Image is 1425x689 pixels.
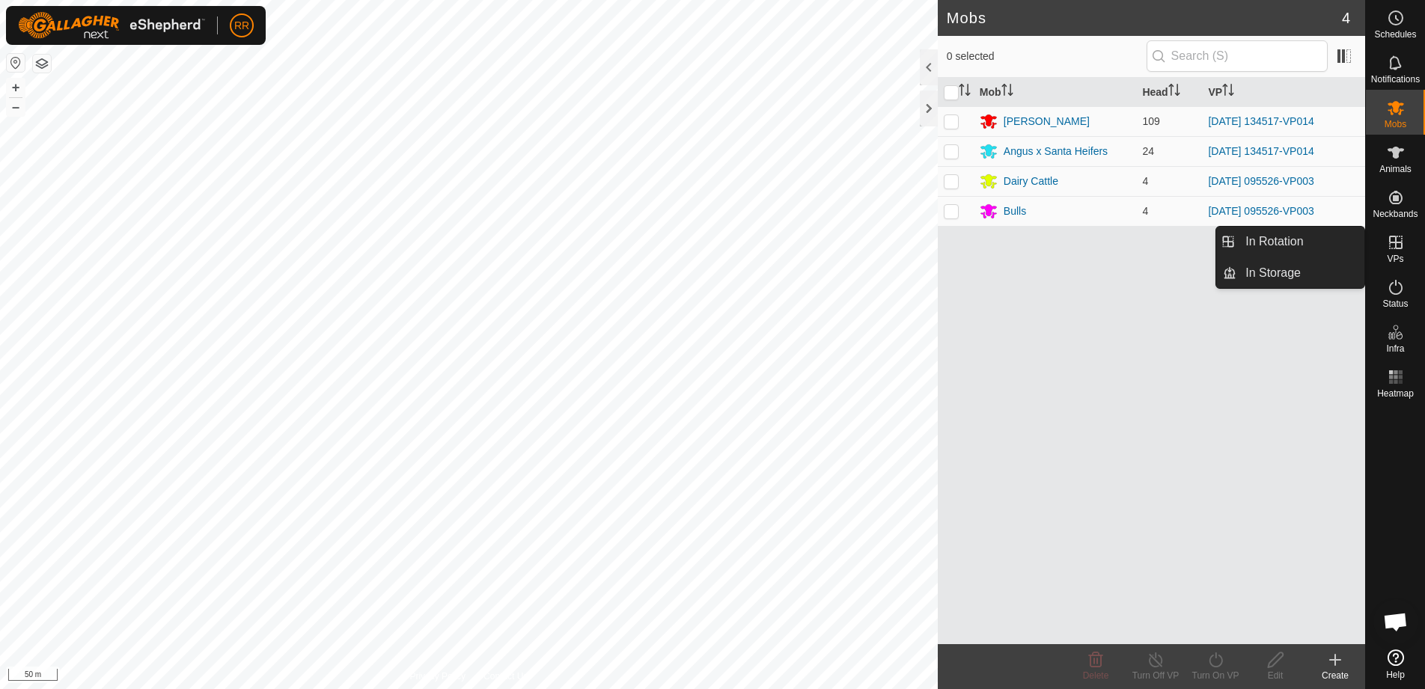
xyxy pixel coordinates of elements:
div: Turn On VP [1186,669,1245,682]
li: In Rotation [1216,227,1364,257]
img: Gallagher Logo [18,12,205,39]
a: In Rotation [1236,227,1364,257]
a: [DATE] 095526-VP003 [1208,175,1313,187]
li: In Storage [1216,258,1364,288]
div: Create [1305,669,1365,682]
div: Dairy Cattle [1004,174,1058,189]
span: 24 [1142,145,1154,157]
p-sorticon: Activate to sort [1222,86,1234,98]
span: Heatmap [1377,389,1414,398]
span: 4 [1342,7,1350,29]
button: + [7,79,25,97]
span: 109 [1142,115,1159,127]
span: Notifications [1371,75,1420,84]
p-sorticon: Activate to sort [1001,86,1013,98]
th: VP [1202,78,1365,107]
div: Turn Off VP [1126,669,1186,682]
span: Help [1386,670,1405,679]
h2: Mobs [947,9,1342,27]
span: Animals [1379,165,1412,174]
a: Contact Us [483,670,528,683]
span: In Storage [1245,264,1301,282]
button: Reset Map [7,54,25,72]
span: Delete [1083,670,1109,681]
span: Mobs [1385,120,1406,129]
p-sorticon: Activate to sort [1168,86,1180,98]
a: [DATE] 134517-VP014 [1208,145,1313,157]
span: RR [234,18,249,34]
span: VPs [1387,254,1403,263]
div: Edit [1245,669,1305,682]
p-sorticon: Activate to sort [959,86,971,98]
a: [DATE] 095526-VP003 [1208,205,1313,217]
input: Search (S) [1147,40,1328,72]
div: Bulls [1004,203,1026,219]
div: Open chat [1373,599,1418,644]
button: – [7,98,25,116]
a: In Storage [1236,258,1364,288]
span: Status [1382,299,1408,308]
span: 4 [1142,205,1148,217]
span: Infra [1386,344,1404,353]
span: Neckbands [1373,209,1418,218]
button: Map Layers [33,55,51,73]
th: Head [1136,78,1202,107]
span: 0 selected [947,49,1147,64]
div: Angus x Santa Heifers [1004,144,1108,159]
div: [PERSON_NAME] [1004,114,1090,129]
a: Help [1366,643,1425,685]
span: Schedules [1374,30,1416,39]
a: [DATE] 134517-VP014 [1208,115,1313,127]
th: Mob [974,78,1137,107]
span: 4 [1142,175,1148,187]
a: Privacy Policy [409,670,466,683]
span: In Rotation [1245,233,1303,251]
